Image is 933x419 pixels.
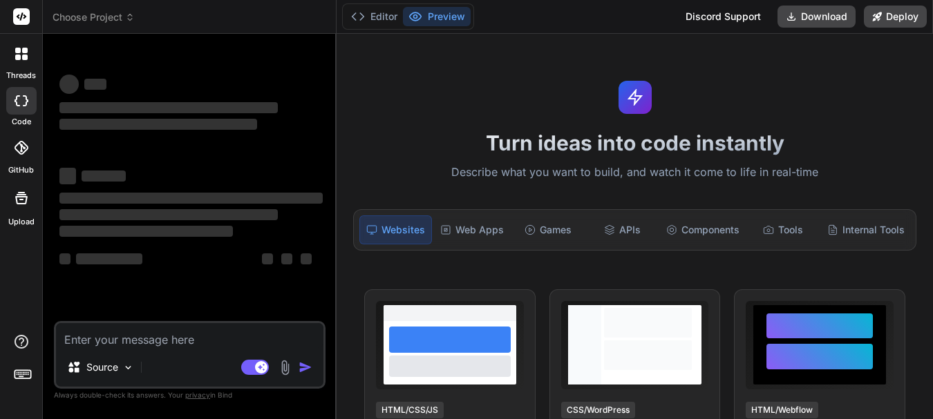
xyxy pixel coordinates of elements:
[864,6,927,28] button: Deploy
[76,253,142,264] span: ‌
[59,209,278,220] span: ‌
[512,215,583,244] div: Games
[262,253,273,264] span: ‌
[299,360,312,374] img: icon
[8,216,35,228] label: Upload
[746,402,818,418] div: HTML/Webflow
[8,164,34,176] label: GitHub
[345,130,925,155] h1: Turn ideas into code instantly
[53,10,135,24] span: Choose Project
[59,253,70,264] span: ‌
[403,7,471,26] button: Preview
[376,402,444,418] div: HTML/CSS/JS
[82,170,126,182] span: ‌
[346,7,403,26] button: Editor
[86,360,118,374] p: Source
[59,102,278,113] span: ‌
[59,168,76,184] span: ‌
[59,75,79,94] span: ‌
[748,215,819,244] div: Tools
[281,253,292,264] span: ‌
[435,215,509,244] div: Web Apps
[54,389,326,402] p: Always double-check its answers. Your in Bind
[677,6,769,28] div: Discord Support
[122,362,134,373] img: Pick Models
[59,119,257,130] span: ‌
[561,402,635,418] div: CSS/WordPress
[587,215,658,244] div: APIs
[59,226,233,237] span: ‌
[301,253,312,264] span: ‌
[359,215,432,244] div: Websites
[661,215,745,244] div: Components
[84,79,106,90] span: ‌
[277,360,293,376] img: attachment
[6,70,36,81] label: threads
[345,164,925,182] p: Describe what you want to build, and watch it come to life in real-time
[59,193,323,204] span: ‌
[777,6,856,28] button: Download
[185,391,210,399] span: privacy
[822,215,910,244] div: Internal Tools
[12,116,31,128] label: code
